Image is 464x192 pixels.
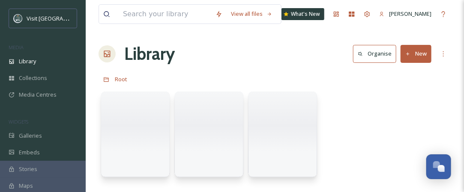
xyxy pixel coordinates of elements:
button: Open Chat [426,154,451,179]
a: What's New [281,8,324,20]
span: Embeds [19,148,40,157]
span: Visit [GEOGRAPHIC_DATA] [27,14,93,22]
a: View all files [227,6,277,22]
a: Root [115,74,127,84]
span: Root [115,75,127,83]
button: Organise [353,45,396,62]
span: Galleries [19,132,42,140]
span: Stories [19,165,37,173]
span: Maps [19,182,33,190]
span: Library [19,57,36,65]
span: [PERSON_NAME] [389,10,431,18]
span: MEDIA [9,44,24,50]
span: Collections [19,74,47,82]
a: [PERSON_NAME] [375,6,436,22]
span: Media Centres [19,91,57,99]
input: Search your library [119,5,211,24]
img: watertown-convention-and-visitors-bureau.jpg [14,14,22,23]
button: New [401,45,431,62]
a: Library [124,41,175,67]
span: WIDGETS [9,118,28,125]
